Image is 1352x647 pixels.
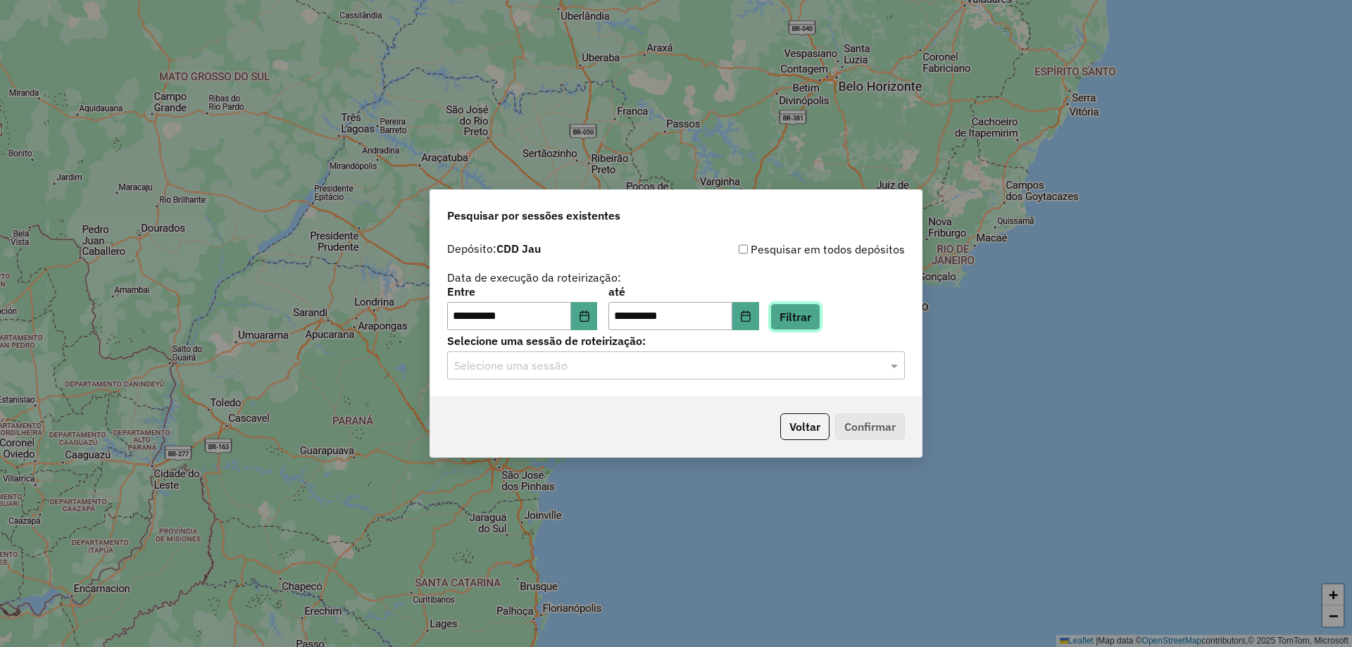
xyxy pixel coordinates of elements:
[496,241,541,256] strong: CDD Jau
[780,413,830,440] button: Voltar
[447,283,597,300] label: Entre
[571,302,598,330] button: Choose Date
[447,332,905,349] label: Selecione uma sessão de roteirização:
[447,269,621,286] label: Data de execução da roteirização:
[732,302,759,330] button: Choose Date
[608,283,758,300] label: até
[447,240,541,257] label: Depósito:
[447,207,620,224] span: Pesquisar por sessões existentes
[676,241,905,258] div: Pesquisar em todos depósitos
[770,303,820,330] button: Filtrar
